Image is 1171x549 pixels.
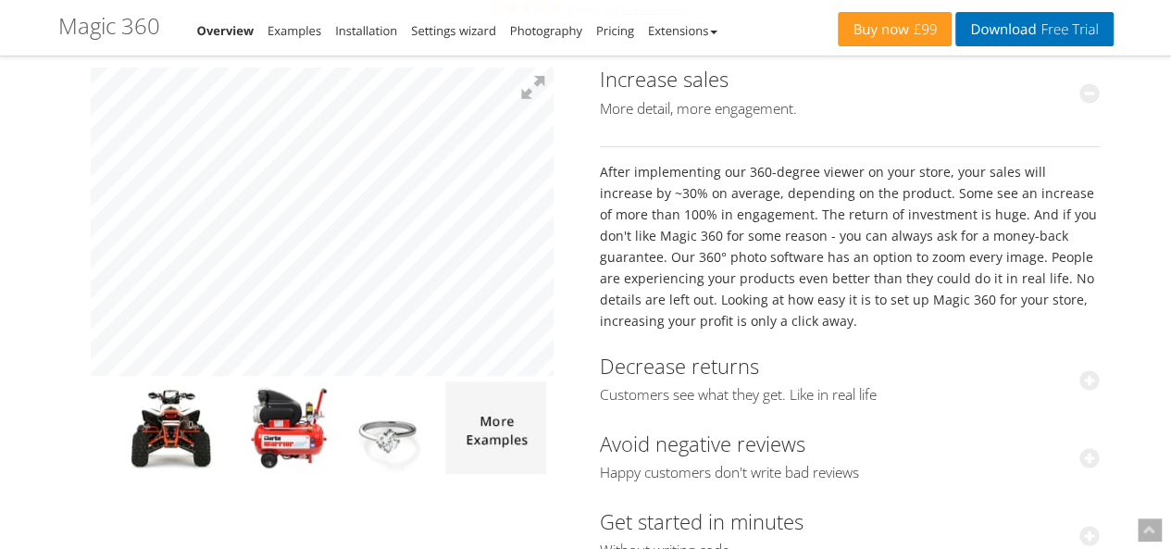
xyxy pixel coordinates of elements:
[600,430,1100,482] a: Avoid negative reviewsHappy customers don't write bad reviews
[909,22,938,37] span: £99
[600,100,1100,119] span: More detail, more engagement.
[268,22,321,39] a: Examples
[600,352,1100,405] a: Decrease returnsCustomers see what they get. Like in real life
[648,22,717,39] a: Extensions
[411,22,496,39] a: Settings wizard
[838,12,952,46] a: Buy now£99
[955,12,1113,46] a: DownloadFree Trial
[600,386,1100,405] span: Customers see what they get. Like in real life
[445,381,546,474] img: more magic 360 demos
[335,22,397,39] a: Installation
[600,65,1100,118] a: Increase salesMore detail, more engagement.
[197,22,255,39] a: Overview
[596,22,634,39] a: Pricing
[58,14,160,38] h1: Magic 360
[1036,22,1098,37] span: Free Trial
[600,146,1100,345] div: After implementing our 360-degree viewer on your store, your sales will increase by ~30% on avera...
[510,22,582,39] a: Photography
[600,464,1100,482] span: Happy customers don't write bad reviews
